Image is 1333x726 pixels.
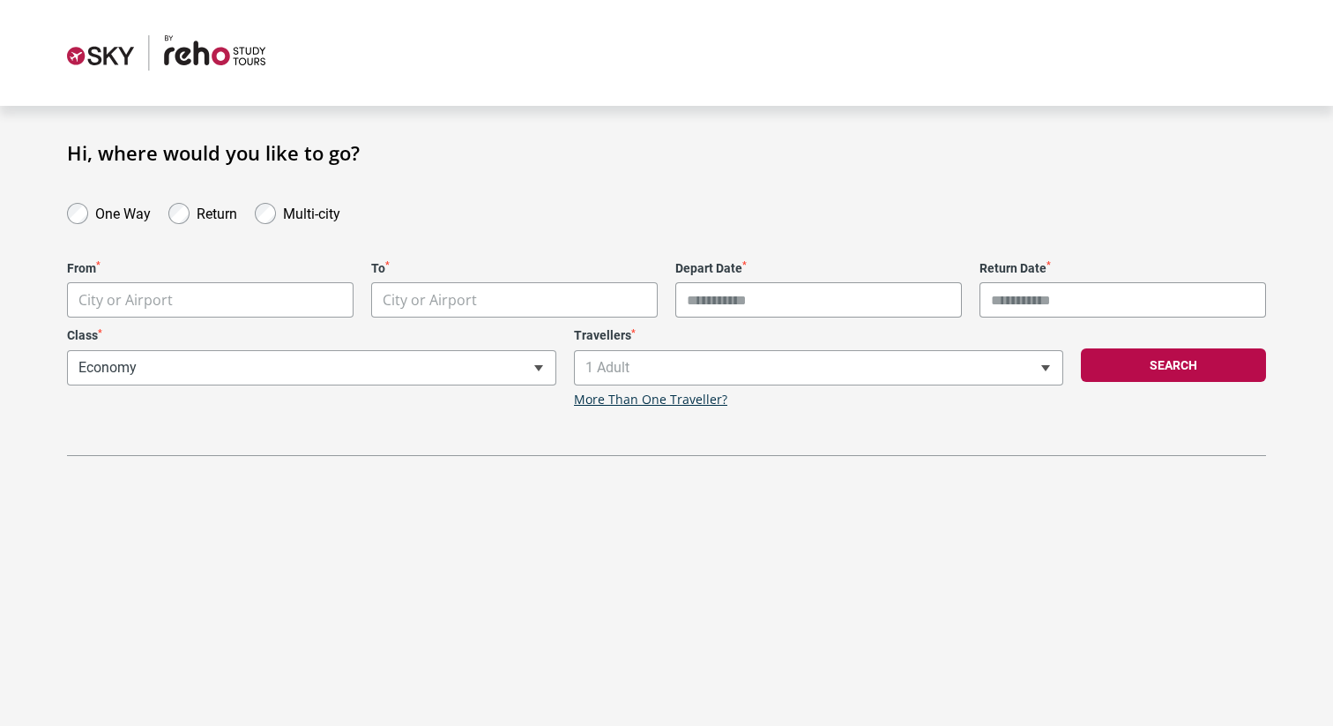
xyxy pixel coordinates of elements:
span: 1 Adult [575,351,1062,385]
label: Travellers [574,328,1063,343]
label: Return [197,201,237,222]
span: City or Airport [67,282,354,318]
label: To [371,261,658,276]
span: 1 Adult [574,350,1063,385]
span: City or Airport [78,290,173,310]
h1: Hi, where would you like to go? [67,141,1266,164]
span: City or Airport [372,283,657,318]
span: Economy [68,351,555,385]
label: Multi-city [283,201,340,222]
span: Economy [67,350,556,385]
span: City or Airport [68,283,353,318]
a: More Than One Traveller? [574,393,727,408]
button: Search [1081,348,1266,382]
label: Return Date [979,261,1266,276]
label: From [67,261,354,276]
span: City or Airport [371,282,658,318]
label: Class [67,328,556,343]
span: City or Airport [383,290,477,310]
label: One Way [95,201,151,222]
label: Depart Date [675,261,962,276]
